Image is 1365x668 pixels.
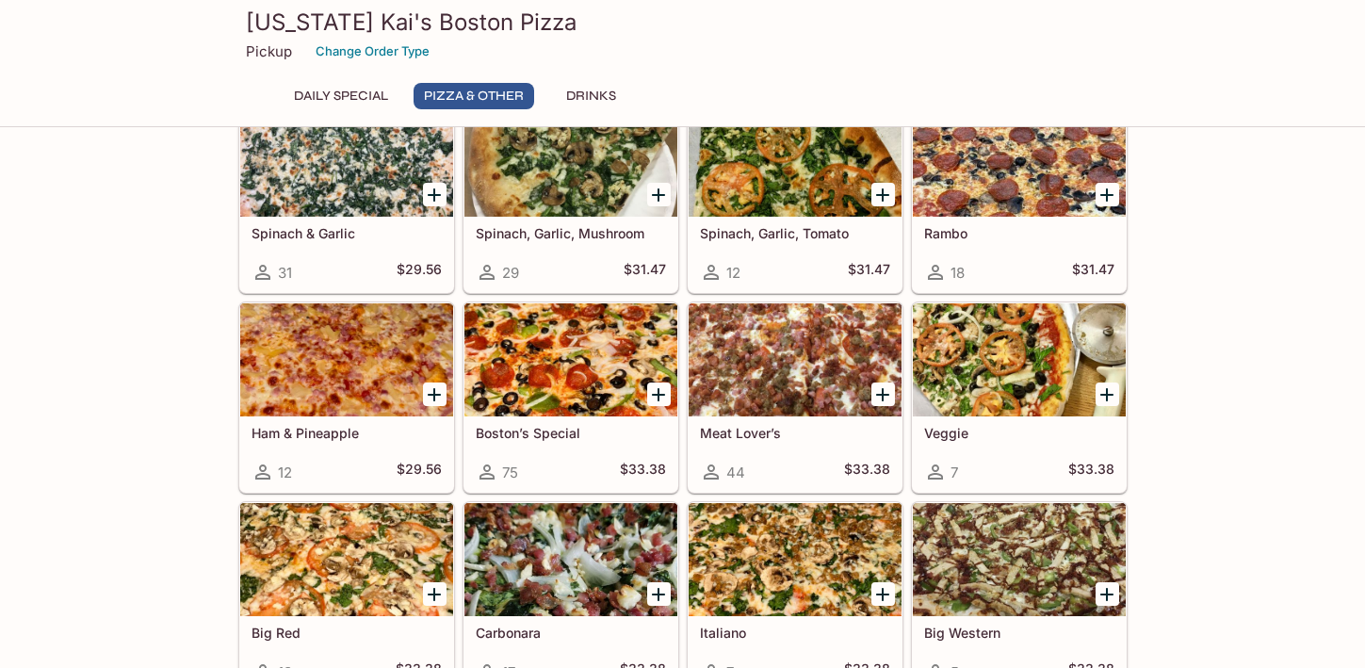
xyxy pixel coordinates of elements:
[951,464,958,481] span: 7
[689,104,902,217] div: Spinach, Garlic, Tomato
[913,503,1126,616] div: Big Western
[844,461,890,483] h5: $33.38
[463,302,678,493] a: Boston’s Special75$33.38
[246,42,292,60] p: Pickup
[913,104,1126,217] div: Rambo
[423,582,447,606] button: Add Big Red
[689,303,902,416] div: Meat Lover’s
[278,464,292,481] span: 12
[871,183,895,206] button: Add Spinach, Garlic, Tomato
[700,225,890,241] h5: Spinach, Garlic, Tomato
[476,625,666,641] h5: Carbonara
[397,461,442,483] h5: $29.56
[464,104,677,217] div: Spinach, Garlic, Mushroom
[397,261,442,284] h5: $29.56
[239,302,454,493] a: Ham & Pineapple12$29.56
[240,303,453,416] div: Ham & Pineapple
[924,625,1114,641] h5: Big Western
[1068,461,1114,483] h5: $33.38
[1096,183,1119,206] button: Add Rambo
[848,261,890,284] h5: $31.47
[476,425,666,441] h5: Boston’s Special
[239,103,454,293] a: Spinach & Garlic31$29.56
[464,503,677,616] div: Carbonara
[284,83,398,109] button: Daily Special
[912,103,1127,293] a: Rambo18$31.47
[700,425,890,441] h5: Meat Lover’s
[307,37,438,66] button: Change Order Type
[240,503,453,616] div: Big Red
[647,582,671,606] button: Add Carbonara
[252,225,442,241] h5: Spinach & Garlic
[414,83,534,109] button: Pizza & Other
[924,225,1114,241] h5: Rambo
[252,425,442,441] h5: Ham & Pineapple
[700,625,890,641] h5: Italiano
[423,383,447,406] button: Add Ham & Pineapple
[951,264,965,282] span: 18
[624,261,666,284] h5: $31.47
[647,383,671,406] button: Add Boston’s Special
[924,425,1114,441] h5: Veggie
[1072,261,1114,284] h5: $31.47
[476,225,666,241] h5: Spinach, Garlic, Mushroom
[871,383,895,406] button: Add Meat Lover’s
[620,461,666,483] h5: $33.38
[502,264,519,282] span: 29
[1096,383,1119,406] button: Add Veggie
[871,582,895,606] button: Add Italiano
[913,303,1126,416] div: Veggie
[549,83,634,109] button: Drinks
[502,464,518,481] span: 75
[689,503,902,616] div: Italiano
[240,104,453,217] div: Spinach & Garlic
[688,302,902,493] a: Meat Lover’s44$33.38
[252,625,442,641] h5: Big Red
[647,183,671,206] button: Add Spinach, Garlic, Mushroom
[278,264,292,282] span: 31
[912,302,1127,493] a: Veggie7$33.38
[726,464,745,481] span: 44
[726,264,740,282] span: 12
[423,183,447,206] button: Add Spinach & Garlic
[463,103,678,293] a: Spinach, Garlic, Mushroom29$31.47
[688,103,902,293] a: Spinach, Garlic, Tomato12$31.47
[1096,582,1119,606] button: Add Big Western
[464,303,677,416] div: Boston’s Special
[246,8,1120,37] h3: [US_STATE] Kai's Boston Pizza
